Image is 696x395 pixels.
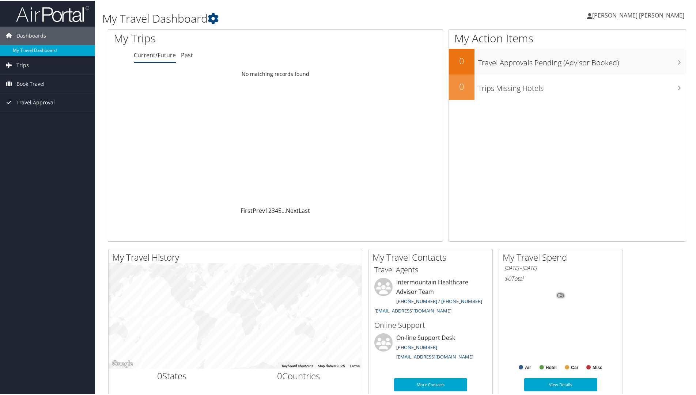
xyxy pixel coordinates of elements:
a: Current/Future [134,50,176,58]
h2: My Travel History [112,250,362,263]
h1: My Travel Dashboard [102,10,495,26]
a: More Contacts [394,377,467,391]
h3: Online Support [374,319,487,330]
text: Misc [593,364,602,369]
a: 4 [275,206,278,214]
h6: Total [504,274,617,282]
span: Map data ©2025 [318,363,345,367]
span: Trips [16,55,29,74]
button: Keyboard shortcuts [282,363,313,368]
h3: Trips Missing Hotels [478,79,686,93]
a: [EMAIL_ADDRESS][DOMAIN_NAME] [374,307,451,313]
h2: States [114,369,230,381]
h3: Travel Agents [374,264,487,274]
a: 3 [272,206,275,214]
a: Next [286,206,299,214]
tspan: 0% [558,293,564,297]
span: Dashboards [16,26,46,44]
a: Last [299,206,310,214]
img: airportal-logo.png [16,5,89,22]
h3: Travel Approvals Pending (Advisor Booked) [478,53,686,67]
span: 0 [277,369,282,381]
li: Intermountain Healthcare Advisor Team [371,277,491,316]
a: 5 [278,206,281,214]
a: View Details [524,377,597,391]
a: [PHONE_NUMBER] / [PHONE_NUMBER] [396,297,482,304]
span: [PERSON_NAME] [PERSON_NAME] [592,11,684,19]
a: Prev [253,206,265,214]
text: Air [525,364,531,369]
a: Terms (opens in new tab) [349,363,360,367]
a: [PERSON_NAME] [PERSON_NAME] [587,4,692,26]
span: 0 [157,369,162,381]
h2: Countries [241,369,357,381]
a: 0Trips Missing Hotels [449,74,686,99]
a: 2 [268,206,272,214]
span: Travel Approval [16,93,55,111]
li: On-line Support Desk [371,333,491,363]
h1: My Action Items [449,30,686,45]
a: First [241,206,253,214]
h1: My Trips [114,30,298,45]
a: 1 [265,206,268,214]
h6: [DATE] - [DATE] [504,264,617,271]
a: Past [181,50,193,58]
h2: My Travel Contacts [372,250,492,263]
a: [EMAIL_ADDRESS][DOMAIN_NAME] [396,353,473,359]
a: [PHONE_NUMBER] [396,343,437,350]
span: … [281,206,286,214]
span: $0 [504,274,511,282]
td: No matching records found [108,67,443,80]
text: Hotel [546,364,557,369]
text: Car [571,364,578,369]
a: Open this area in Google Maps (opens a new window) [110,358,135,368]
a: 0Travel Approvals Pending (Advisor Booked) [449,48,686,74]
span: Book Travel [16,74,45,92]
img: Google [110,358,135,368]
h2: My Travel Spend [503,250,623,263]
h2: 0 [449,54,474,66]
h2: 0 [449,80,474,92]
